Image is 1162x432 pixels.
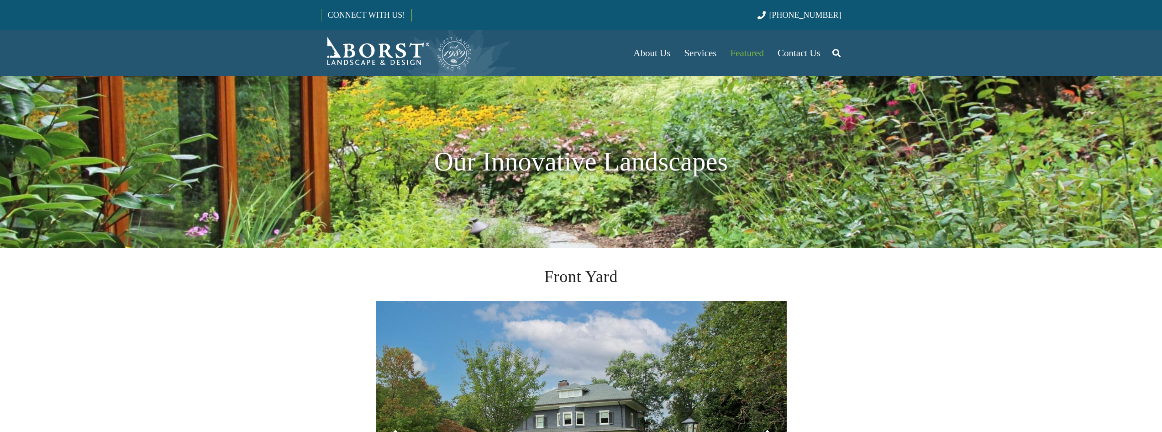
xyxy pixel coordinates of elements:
a: Borst-Logo [321,35,473,71]
a: CONNECT WITH US! [321,4,411,26]
a: About Us [626,30,677,76]
h2: Front Yard [376,264,787,289]
a: Search [827,42,846,64]
h1: Our Innovative Landscapes [321,142,841,182]
span: [PHONE_NUMBER] [769,11,841,20]
span: About Us [633,48,670,59]
a: Contact Us [771,30,827,76]
span: Contact Us [778,48,820,59]
a: Featured [724,30,771,76]
a: [PHONE_NUMBER] [757,11,841,20]
span: Featured [731,48,764,59]
a: Services [677,30,723,76]
span: Services [684,48,716,59]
